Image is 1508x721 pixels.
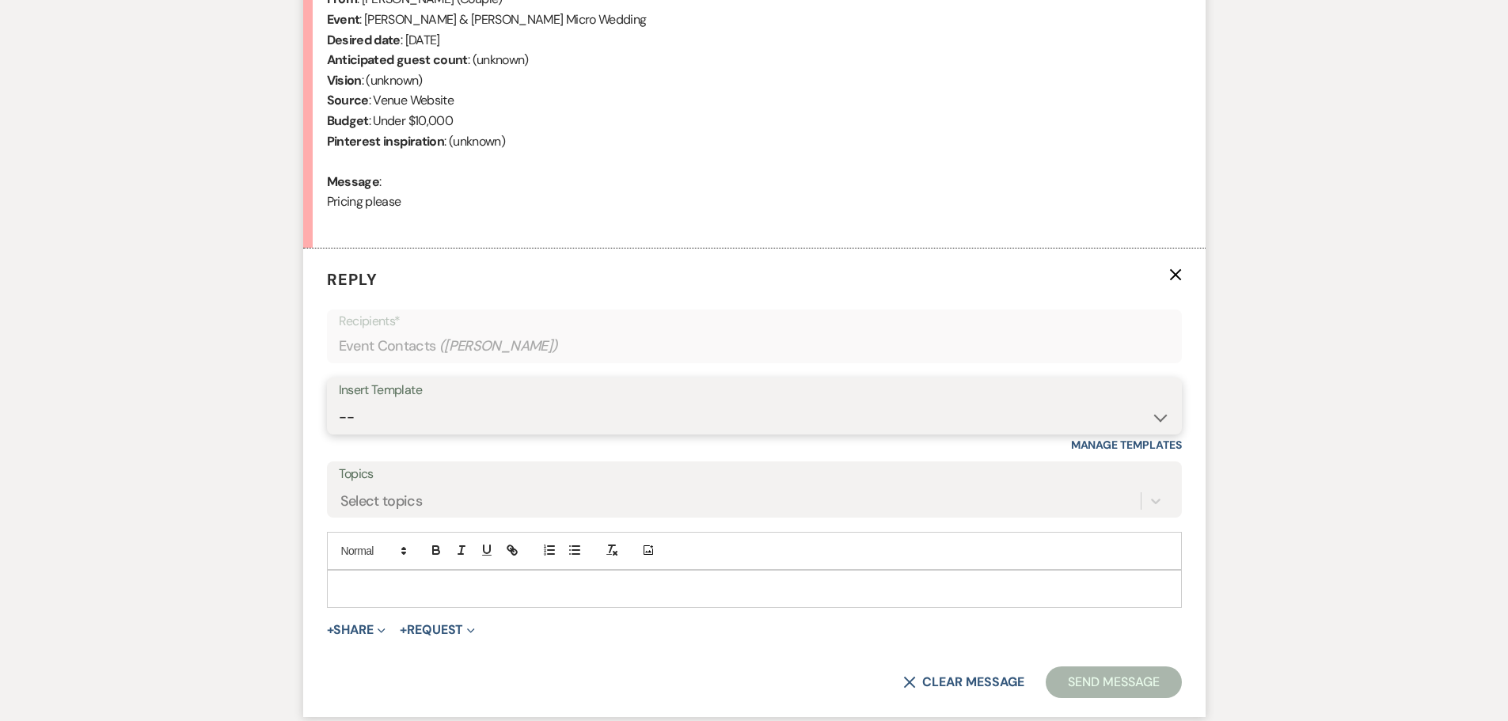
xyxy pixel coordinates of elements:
[400,624,407,636] span: +
[327,269,378,290] span: Reply
[439,336,558,357] span: ( [PERSON_NAME] )
[400,624,475,636] button: Request
[1071,438,1182,452] a: Manage Templates
[327,32,401,48] b: Desired date
[327,624,334,636] span: +
[327,92,369,108] b: Source
[327,624,386,636] button: Share
[327,72,362,89] b: Vision
[340,490,423,511] div: Select topics
[339,331,1170,362] div: Event Contacts
[327,51,468,68] b: Anticipated guest count
[327,133,445,150] b: Pinterest inspiration
[339,463,1170,486] label: Topics
[327,11,360,28] b: Event
[339,311,1170,332] p: Recipients*
[903,676,1024,689] button: Clear message
[1046,666,1181,698] button: Send Message
[327,173,380,190] b: Message
[327,112,369,129] b: Budget
[339,379,1170,402] div: Insert Template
